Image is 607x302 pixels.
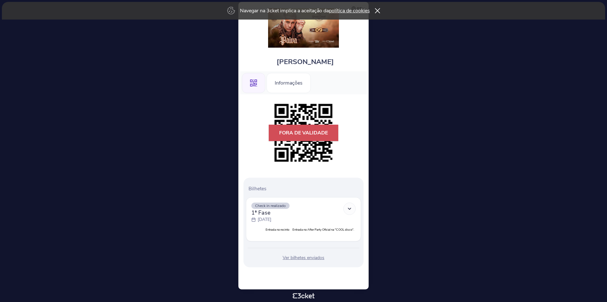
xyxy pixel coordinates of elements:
div: Informações [267,73,311,93]
p: Bilhetes [248,185,361,192]
span: Check in realizado [251,203,290,209]
p: Navegar na 3cket implica a aceitação da [240,7,370,14]
p: [DATE] [258,216,271,223]
span: [PERSON_NAME] [277,57,334,67]
li: Entrada no recinto [266,228,289,232]
a: Informações [267,79,311,86]
li: Entrada no After Party Oficial na "COOL disco". [292,228,354,232]
div: Ver bilhetes enviados [246,255,361,261]
p: Fora de validade [269,125,338,141]
span: 1ª Fase [251,209,290,216]
a: política de cookies [329,7,370,14]
img: Mc Paiva [268,8,339,48]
